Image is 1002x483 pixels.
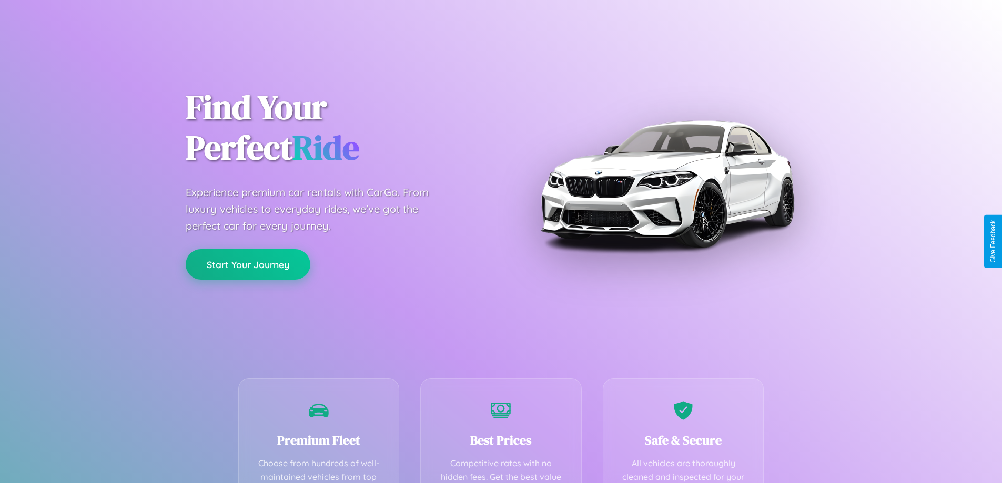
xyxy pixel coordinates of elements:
img: Premium BMW car rental vehicle [535,53,798,315]
h1: Find Your Perfect [186,87,485,168]
h3: Best Prices [437,431,565,449]
h3: Premium Fleet [255,431,383,449]
div: Give Feedback [989,220,997,263]
button: Start Your Journey [186,249,310,280]
span: Ride [292,125,359,170]
h3: Safe & Secure [619,431,748,449]
p: Experience premium car rentals with CarGo. From luxury vehicles to everyday rides, we've got the ... [186,184,449,234]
